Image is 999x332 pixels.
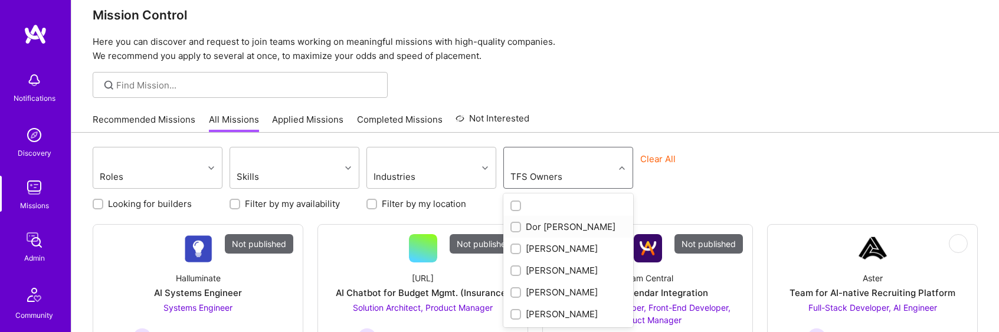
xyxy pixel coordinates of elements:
span: Systems Engineer [163,303,232,313]
div: Skills [234,168,300,185]
div: Roles [97,168,163,185]
i: icon Chevron [345,165,351,171]
span: Solution Architect, Product Manager [353,303,493,313]
a: All Missions [209,113,259,133]
img: admin teamwork [22,228,46,252]
input: Find Mission... [116,79,379,91]
div: Not published [450,234,518,254]
label: Filter by my availability [245,198,340,210]
div: Google Calendar Integration [587,287,708,299]
a: Applied Missions [272,113,343,133]
i: icon EyeClosed [954,239,963,248]
div: [PERSON_NAME] [510,286,626,298]
img: discovery [22,123,46,147]
div: Aster [863,272,883,284]
div: Team Central [622,272,673,284]
img: logo [24,24,47,45]
div: Discovery [18,147,51,159]
img: Company Logo [184,235,212,262]
img: bell [22,68,46,92]
i: icon Chevron [208,165,214,171]
div: Not published [225,234,293,254]
div: [PERSON_NAME] [510,242,626,255]
div: Community [15,309,53,321]
div: Missions [20,199,49,212]
i: icon Chevron [482,165,488,171]
p: Here you can discover and request to join teams working on meaningful missions with high-quality ... [93,35,978,63]
img: Community [20,281,48,309]
label: Filter by my location [382,198,466,210]
div: AI Chatbot for Budget Mgmt. (Insurance) [336,287,510,299]
a: Not Interested [456,111,529,133]
img: Company Logo [634,234,662,262]
span: Full-Stack Developer, AI Engineer [808,303,937,313]
div: TFS Owners [507,168,588,185]
div: Dor [PERSON_NAME] [510,221,626,233]
div: Notifications [14,92,55,104]
img: Company Logo [859,234,887,262]
div: Team for AI-native Recruiting Platform [790,287,955,299]
span: Back-End Developer, Front-End Developer, Product Manager [565,303,731,325]
div: [URL] [412,272,434,284]
h3: Mission Control [93,8,978,22]
a: Completed Missions [357,113,443,133]
i: icon Chevron [619,165,625,171]
a: Recommended Missions [93,113,195,133]
div: Not published [674,234,743,254]
div: Industries [371,168,447,185]
label: Looking for builders [108,198,192,210]
i: icon SearchGrey [102,78,116,92]
div: AI Systems Engineer [154,287,242,299]
div: [PERSON_NAME] [510,308,626,320]
div: Admin [24,252,45,264]
div: [PERSON_NAME] [510,264,626,277]
button: Clear All [640,153,676,165]
div: Halluminate [176,272,221,284]
img: teamwork [22,176,46,199]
